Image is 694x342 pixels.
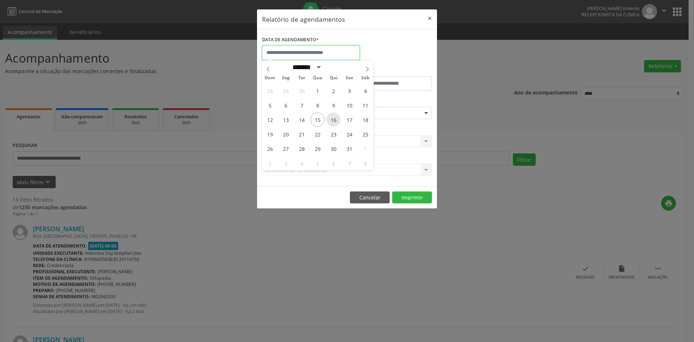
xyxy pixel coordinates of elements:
span: Outubro 12, 2025 [263,113,277,127]
span: Setembro 29, 2025 [279,84,293,98]
span: Outubro 31, 2025 [342,142,356,156]
select: Month [290,63,322,71]
span: Outubro 10, 2025 [342,98,356,112]
h5: Relatório de agendamentos [262,14,345,24]
span: Outubro 30, 2025 [326,142,340,156]
button: Close [423,9,437,27]
span: Novembro 5, 2025 [310,156,325,170]
span: Ter [294,76,310,80]
span: Sáb [357,76,373,80]
span: Dom [262,76,278,80]
span: Outubro 20, 2025 [279,127,293,141]
span: Outubro 6, 2025 [279,98,293,112]
span: Qua [310,76,326,80]
span: Outubro 21, 2025 [295,127,309,141]
span: Outubro 28, 2025 [295,142,309,156]
span: Outubro 5, 2025 [263,98,277,112]
span: Outubro 16, 2025 [326,113,340,127]
span: Outubro 25, 2025 [358,127,372,141]
span: Setembro 30, 2025 [295,84,309,98]
span: Outubro 17, 2025 [342,113,356,127]
span: Outubro 29, 2025 [310,142,325,156]
span: Outubro 13, 2025 [279,113,293,127]
span: Qui [326,76,342,80]
span: Outubro 1, 2025 [310,84,325,98]
span: Novembro 1, 2025 [358,142,372,156]
span: Outubro 15, 2025 [310,113,325,127]
span: Outubro 27, 2025 [279,142,293,156]
button: Imprimir [392,191,432,204]
span: Novembro 8, 2025 [358,156,372,170]
span: Novembro 3, 2025 [279,156,293,170]
span: Novembro 4, 2025 [295,156,309,170]
button: Cancelar [350,191,390,204]
span: Outubro 9, 2025 [326,98,340,112]
span: Outubro 7, 2025 [295,98,309,112]
span: Outubro 22, 2025 [310,127,325,141]
span: Outubro 23, 2025 [326,127,340,141]
label: ATÉ [349,65,432,76]
input: Year [322,63,346,71]
span: Novembro 7, 2025 [342,156,356,170]
span: Outubro 11, 2025 [358,98,372,112]
span: Outubro 19, 2025 [263,127,277,141]
span: Outubro 18, 2025 [358,113,372,127]
label: DATA DE AGENDAMENTO [262,34,319,46]
span: Novembro 6, 2025 [326,156,340,170]
span: Outubro 3, 2025 [342,84,356,98]
span: Outubro 24, 2025 [342,127,356,141]
span: Sex [342,76,357,80]
span: Seg [278,76,294,80]
span: Outubro 2, 2025 [326,84,340,98]
span: Outubro 14, 2025 [295,113,309,127]
span: Novembro 2, 2025 [263,156,277,170]
span: Setembro 28, 2025 [263,84,277,98]
span: Outubro 4, 2025 [358,84,372,98]
span: Outubro 26, 2025 [263,142,277,156]
span: Outubro 8, 2025 [310,98,325,112]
